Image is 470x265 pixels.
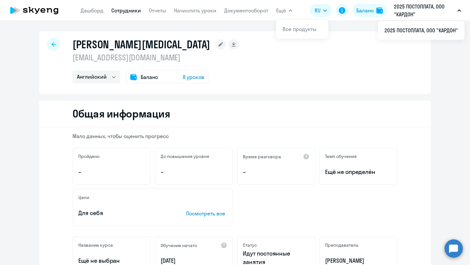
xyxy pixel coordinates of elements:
button: 2025 ПОСТОПЛАТА, ООО "КАРДОН" [391,3,464,18]
p: [PERSON_NAME] [325,257,392,265]
a: Отчеты [149,7,166,14]
p: Ещё не выбран [78,257,145,265]
h1: [PERSON_NAME][MEDICAL_DATA] [72,38,210,51]
span: Ещё не определён [325,168,392,176]
h2: Общая информация [72,107,170,120]
span: Ещё [276,7,286,14]
a: Все продукты [283,26,317,32]
button: Балансbalance [352,4,387,17]
h5: Время разговора [243,154,281,160]
span: RU [315,7,321,14]
a: Дашборд [81,7,103,14]
h5: Преподаватель [325,242,358,248]
h5: Статус [243,242,257,248]
h5: Обучение начато [161,242,197,248]
p: 2025 ПОСТОПЛАТА, ООО "КАРДОН" [394,3,455,18]
div: Баланс [356,7,374,14]
h5: До повышения уровня [161,153,209,159]
p: – [161,168,227,176]
p: – [78,168,145,176]
button: RU [310,4,332,17]
p: Мало данных, чтобы оценить прогресс [72,132,398,140]
h5: Темп обучения [325,153,357,159]
a: Сотрудники [111,7,141,14]
ul: Ещё [378,21,464,40]
img: balance [376,7,383,14]
p: [EMAIL_ADDRESS][DOMAIN_NAME] [72,52,239,63]
span: Баланс [141,73,158,81]
p: [DATE] [161,257,227,265]
p: Посмотреть все [186,210,227,217]
h5: Пройдено [78,153,100,159]
p: – [243,168,309,176]
h5: Название курса [78,242,113,248]
p: Для себя [78,209,166,217]
button: Ещё [276,4,292,17]
a: Документооборот [224,7,268,14]
span: 8 уроков [183,73,204,81]
a: Начислить уроки [174,7,216,14]
h5: Цели [78,195,89,200]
